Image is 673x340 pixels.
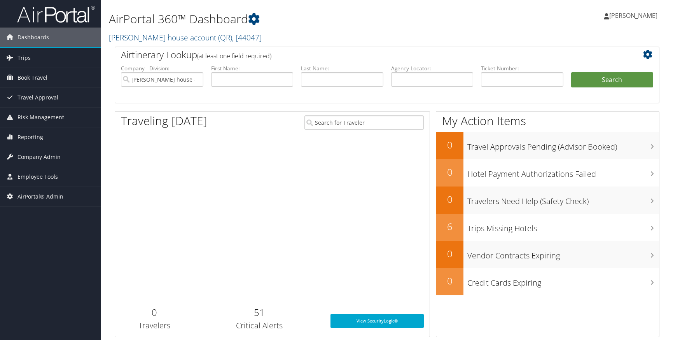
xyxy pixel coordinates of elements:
h3: Travel Approvals Pending (Advisor Booked) [467,138,659,152]
h1: AirPortal 360™ Dashboard [109,11,480,27]
h2: 0 [436,247,463,260]
label: Ticket Number: [481,65,563,72]
span: [PERSON_NAME] [609,11,657,20]
h3: Hotel Payment Authorizations Failed [467,165,659,180]
span: Book Travel [17,68,47,87]
span: , [ 44047 ] [232,32,262,43]
a: 0Travelers Need Help (Safety Check) [436,187,659,214]
h2: 0 [436,138,463,152]
h1: Traveling [DATE] [121,113,207,129]
h3: Trips Missing Hotels [467,219,659,234]
span: Company Admin [17,147,61,167]
label: Agency Locator: [391,65,474,72]
h2: 0 [436,193,463,206]
span: ( QR ) [218,32,232,43]
h2: 0 [436,166,463,179]
h2: 0 [121,306,188,319]
h3: Critical Alerts [199,320,319,331]
a: View SecurityLogic® [330,314,424,328]
h3: Vendor Contracts Expiring [467,246,659,261]
label: First Name: [211,65,294,72]
button: Search [571,72,654,88]
h2: Airtinerary Lookup [121,48,608,61]
span: Dashboards [17,28,49,47]
h2: 0 [436,274,463,288]
input: Search for Traveler [304,115,424,130]
label: Last Name: [301,65,383,72]
h2: 51 [199,306,319,319]
span: Trips [17,48,31,68]
a: [PERSON_NAME] house account [109,32,262,43]
label: Company - Division: [121,65,203,72]
a: 0Travel Approvals Pending (Advisor Booked) [436,132,659,159]
a: 0Vendor Contracts Expiring [436,241,659,268]
h3: Travelers [121,320,188,331]
h3: Credit Cards Expiring [467,274,659,288]
a: 0Credit Cards Expiring [436,268,659,295]
h3: Travelers Need Help (Safety Check) [467,192,659,207]
span: Risk Management [17,108,64,127]
span: Reporting [17,127,43,147]
a: 0Hotel Payment Authorizations Failed [436,159,659,187]
h1: My Action Items [436,113,659,129]
a: 6Trips Missing Hotels [436,214,659,241]
span: Employee Tools [17,167,58,187]
span: Travel Approval [17,88,58,107]
span: (at least one field required) [197,52,271,60]
img: airportal-logo.png [17,5,95,23]
a: [PERSON_NAME] [604,4,665,27]
h2: 6 [436,220,463,233]
span: AirPortal® Admin [17,187,63,206]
